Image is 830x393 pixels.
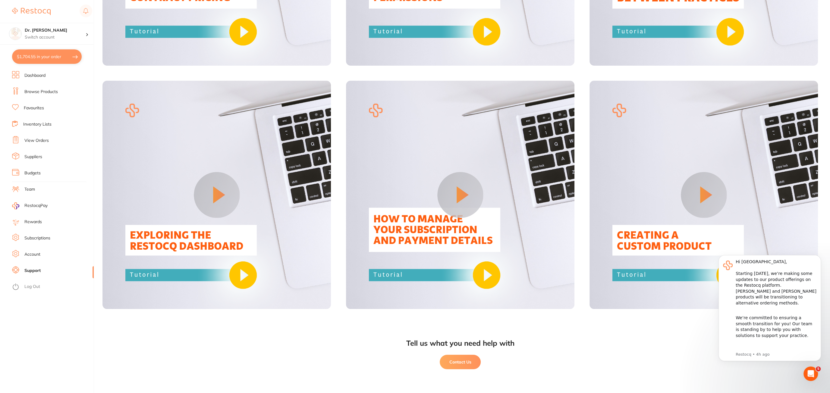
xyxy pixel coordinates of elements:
[12,282,92,292] button: Log Out
[26,95,107,131] div: Simply reply to this message and we’ll be in touch to guide you through these next steps. We are ...
[24,89,58,95] a: Browse Products
[24,284,40,290] a: Log Out
[12,202,48,209] a: RestocqPay
[24,73,46,79] a: Dashboard
[9,28,21,40] img: Dr. Kim Carr
[440,355,481,369] button: Contact Us
[709,246,830,377] iframe: Intercom notifications message
[25,34,86,40] p: Switch account
[24,219,42,225] a: Rewards
[26,105,107,111] p: Message from Restocq, sent 4h ago
[12,8,51,15] img: Restocq Logo
[24,186,35,192] a: Team
[102,339,818,348] div: Tell us what you need help with
[24,203,48,209] span: RestocqPay
[102,81,331,309] img: Video 10
[102,355,818,369] a: Contact Us
[25,27,86,33] h4: Dr. Kim Carr
[803,366,818,381] iframe: Intercom live chat
[589,81,818,309] img: Video 12
[12,49,82,64] button: $1,704.55 in your order
[346,81,574,309] img: Video 11
[12,202,19,209] img: RestocqPay
[816,366,821,371] span: 5
[24,170,41,176] a: Budgets
[24,268,41,274] a: Support
[23,121,52,127] a: Inventory Lists
[24,235,50,241] a: Subscriptions
[12,5,51,18] a: Restocq Logo
[24,105,44,111] a: Favourites
[24,251,40,257] a: Account
[24,138,49,144] a: View Orders
[24,154,42,160] a: Suppliers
